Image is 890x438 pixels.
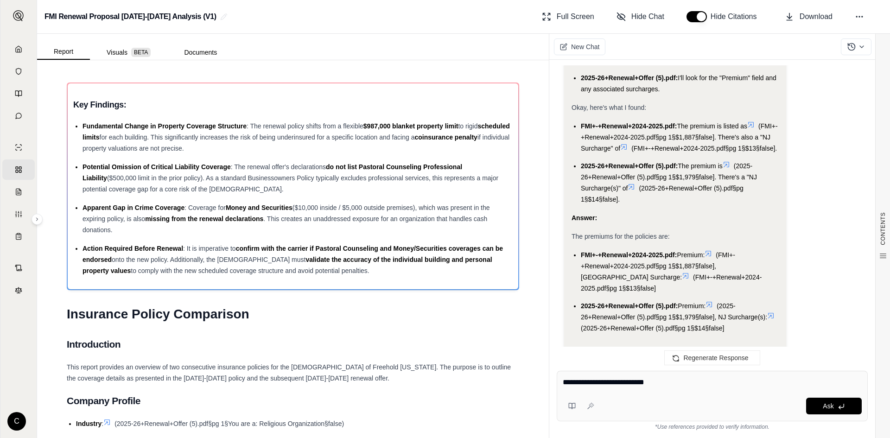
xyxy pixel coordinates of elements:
[83,204,490,222] span: ($10,000 inside / $5,000 outside premises), which was present in the expiring policy, is also
[76,420,102,427] span: Industry
[83,122,247,130] span: Fundamental Change in Property Coverage Structure
[581,162,757,192] span: (2025-26+Renewal+Offer (5).pdf§pg 1§$1,979§false]. There's a "NJ Surcharge(s)" of
[678,302,706,310] span: Premium:
[631,145,777,152] span: (FMI+-+Renewal+2024-2025.pdf§pg 1§$13§false].
[114,420,344,427] span: (2025-26+Renewal+Offer (5).pdf§pg 1§You are a: Religious Organization§false)
[806,398,862,414] button: Ask
[581,251,735,281] span: (FMI+-+Renewal+2024-2025.pdf§pg 1§$1,887§false], [GEOGRAPHIC_DATA] Surcharge:
[83,174,498,193] span: ($500,000 limit in the prior policy). As a standard Businessowners Policy typically excludes prof...
[90,45,167,60] button: Visuals
[823,402,833,410] span: Ask
[231,163,326,171] span: : The renewal offer's declarations
[581,74,776,93] span: I'll look for the "Premium" field and any associated surcharges.
[83,204,184,211] span: Apparent Gap in Crime Coverage
[2,159,35,180] a: Policy Comparisons
[2,39,35,59] a: Home
[67,335,519,354] h2: Introduction
[557,421,868,431] div: *Use references provided to verify information.
[67,363,511,382] span: This report provides an overview of two consecutive insurance policies for the [DEMOGRAPHIC_DATA]...
[554,38,605,55] button: New Chat
[37,44,90,60] button: Report
[9,6,28,25] button: Expand sidebar
[2,137,35,158] a: Single Policy
[581,184,744,203] span: (2025-26+Renewal+Offer (5).pdf§pg 1§$14§false].
[572,104,646,111] span: Okay, here's what I found:
[44,8,216,25] h2: FMI Renewal Proposal [DATE]-[DATE] Analysis (V1)
[2,83,35,104] a: Prompt Library
[67,301,519,327] h1: Insurance Policy Comparison
[32,214,43,225] button: Expand sidebar
[581,122,677,130] span: FMI+-+Renewal+2024-2025.pdf:
[83,215,487,234] span: . This creates an unaddressed exposure for an organization that handles cash donations.
[572,233,670,240] span: The premiums for the policies are:
[102,420,103,427] span: :
[572,214,597,222] strong: Answer:
[112,256,305,263] span: onto the new policy. Additionally, the [DEMOGRAPHIC_DATA] must
[184,204,226,211] span: : Coverage for
[414,133,477,141] span: coinsurance penalty
[145,215,263,222] span: missing from the renewal declarations
[613,7,668,26] button: Hide Chat
[581,273,762,292] span: (FMI+-+Renewal+2024-2025.pdf§pg 1§$13§false]
[458,122,477,130] span: to rigid
[2,204,35,224] a: Custom Report
[13,10,24,21] img: Expand sidebar
[2,280,35,300] a: Legal Search Engine
[100,133,415,141] span: for each building. This significantly increases the risk of being underinsured for a specific loc...
[711,11,763,22] span: Hide Citations
[581,74,678,82] span: 2025-26+Renewal+Offer (5).pdf:
[683,354,748,362] span: Regenerate Response
[83,245,503,263] span: confirm with the carrier if Pastoral Counseling and Money/Securities coverages can be endorsed
[2,226,35,247] a: Coverage Table
[131,48,151,57] span: BETA
[677,122,747,130] span: The premium is listed as
[879,212,887,245] span: CONTENTS
[664,350,760,365] button: Regenerate Response
[581,302,767,321] span: (2025-26+Renewal+Offer (5).pdf§pg 1§$1,979§false], NJ Surcharge(s):
[2,258,35,278] a: Contract Analysis
[581,324,725,332] span: (2025-26+Renewal+Offer (5).pdf§pg 1§$14§false]
[83,245,183,252] span: Action Required Before Renewal
[247,122,363,130] span: : The renewal policy shifts from a flexible
[67,391,519,411] h2: Company Profile
[631,11,664,22] span: Hide Chat
[581,251,677,259] span: FMI+-+Renewal+2024-2025.pdf:
[581,162,678,170] span: 2025-26+Renewal+Offer (5).pdf:
[2,106,35,126] a: Chat
[557,11,594,22] span: Full Screen
[581,302,678,310] span: 2025-26+Renewal+Offer (5).pdf:
[363,122,458,130] span: $987,000 blanket property limit
[781,7,836,26] button: Download
[83,163,231,171] span: Potential Omission of Critical Liability Coverage
[2,182,35,202] a: Claim Coverage
[2,61,35,82] a: Documents Vault
[167,45,234,60] button: Documents
[678,162,722,170] span: The premium is
[7,412,26,431] div: C
[538,7,598,26] button: Full Screen
[581,122,778,152] span: (FMI+-+Renewal+2024-2025.pdf§pg 1§$1,887§false]. There's also a "NJ Surcharge" of
[131,267,369,274] span: to comply with the new scheduled coverage structure and avoid potential penalties.
[73,96,513,113] h3: Key Findings:
[226,204,292,211] span: Money and Securities
[677,251,705,259] span: Premium:
[800,11,833,22] span: Download
[571,42,599,51] span: New Chat
[183,245,236,252] span: : It is imperative to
